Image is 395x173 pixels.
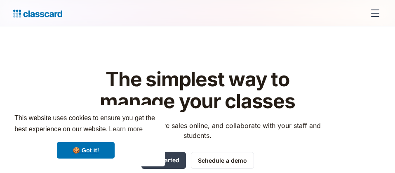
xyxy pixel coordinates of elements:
[67,69,329,112] h1: The simplest way to manage your classes
[57,142,115,159] a: dismiss cookie message
[108,123,144,135] a: learn more about cookies
[14,113,157,135] span: This website uses cookies to ensure you get the best experience on our website.
[13,7,62,19] a: home
[191,152,254,169] a: Schedule a demo
[67,121,329,140] p: Manage class schedules, drive sales online, and collaborate with your staff and students.
[7,105,165,166] div: cookieconsent
[365,3,382,23] div: menu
